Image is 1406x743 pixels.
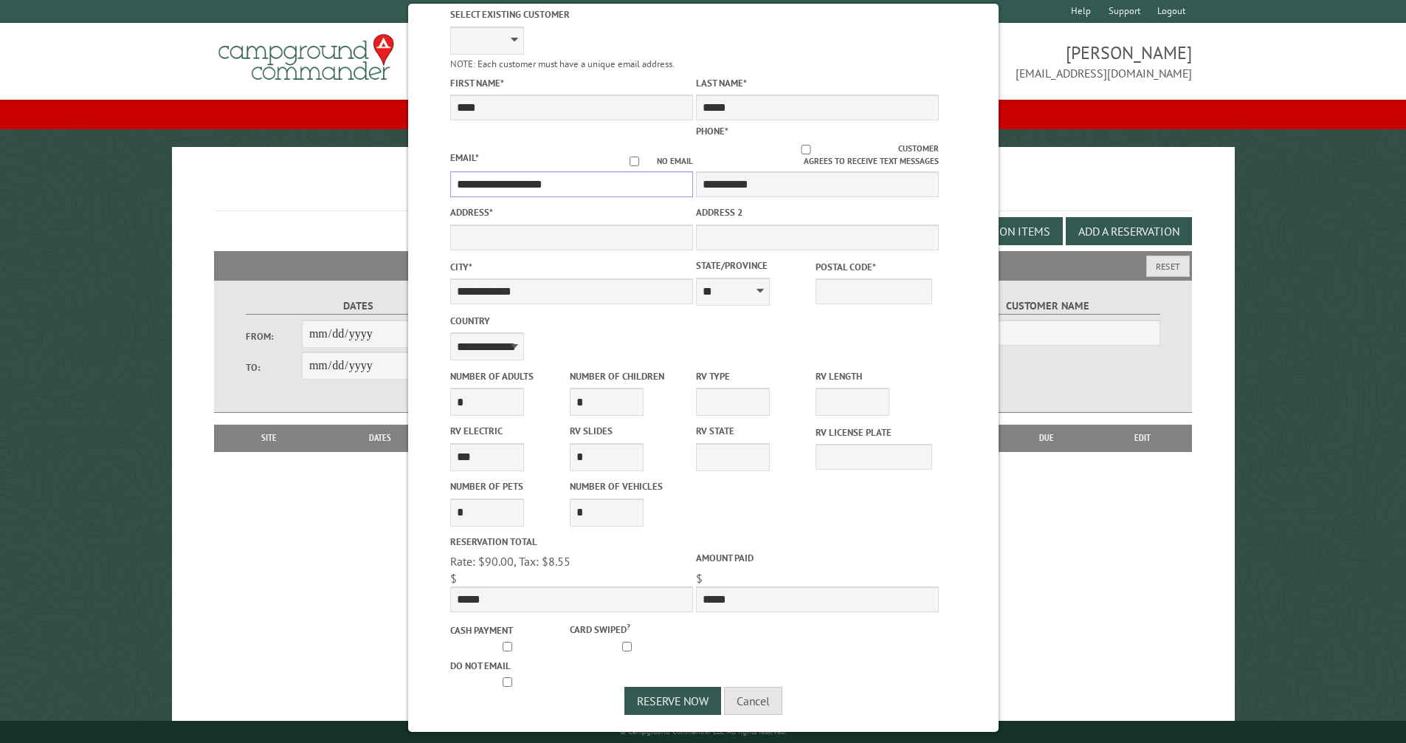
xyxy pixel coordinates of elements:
small: NOTE: Each customer must have a unique email address. [450,58,675,70]
span: $ [450,571,457,586]
label: Number of Vehicles [570,479,686,493]
h2: Filters [214,251,1193,279]
button: Add a Reservation [1066,217,1192,245]
label: Select existing customer [450,7,693,21]
small: © Campground Commander LLC. All rights reserved. [620,727,787,736]
label: Address 2 [696,205,939,219]
label: Reservation Total [450,535,693,549]
label: Customer Name [935,298,1160,315]
label: RV Type [696,369,813,383]
button: Reset [1146,256,1190,277]
button: Reserve Now [624,687,721,715]
label: To: [246,360,302,374]
h1: Reservations [214,171,1193,211]
label: RV Length [816,369,932,383]
label: Card swiped [570,620,686,637]
label: Dates [246,298,471,315]
span: $ [696,571,703,586]
input: Customer agrees to receive text messages [713,145,898,154]
label: Postal Code [816,260,932,274]
a: ? [627,621,630,631]
label: From: [246,329,302,343]
label: Do not email [450,659,567,673]
label: RV License Plate [816,425,932,439]
label: Customer agrees to receive text messages [696,143,939,168]
label: Address [450,205,693,219]
label: RV State [696,424,813,438]
th: Site [221,425,317,451]
label: City [450,260,693,274]
button: Cancel [724,687,782,715]
span: Rate: $90.00, Tax: $8.55 [450,554,571,569]
label: Email [450,151,479,164]
label: Cash payment [450,623,567,637]
label: Phone [696,125,728,137]
th: Edit [1093,425,1193,451]
label: Number of Pets [450,479,567,493]
label: RV Slides [570,424,686,438]
th: Dates [317,425,444,451]
th: Due [1000,425,1093,451]
button: Edit Add-on Items [936,217,1063,245]
label: Amount paid [696,551,939,565]
img: Campground Commander [214,29,399,86]
label: Country [450,314,693,328]
label: No email [612,155,693,168]
label: Last Name [696,76,939,90]
label: State/Province [696,258,813,273]
input: No email [612,157,657,166]
label: RV Electric [450,424,567,438]
label: First Name [450,76,693,90]
label: Number of Children [570,369,686,383]
label: Number of Adults [450,369,567,383]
